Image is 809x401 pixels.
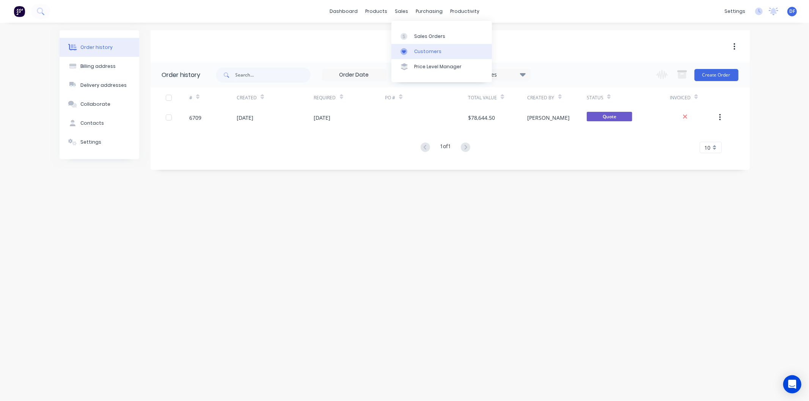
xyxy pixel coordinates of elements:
[468,94,497,101] div: Total Value
[391,44,492,59] a: Customers
[391,6,412,17] div: sales
[60,114,139,133] button: Contacts
[80,82,127,89] div: Delivery addresses
[322,69,386,81] input: Order Date
[237,87,314,108] div: Created
[237,114,253,122] div: [DATE]
[189,94,192,101] div: #
[80,139,101,146] div: Settings
[60,38,139,57] button: Order history
[326,6,361,17] a: dashboard
[80,101,110,108] div: Collaborate
[721,6,749,17] div: settings
[391,28,492,44] a: Sales Orders
[414,63,462,70] div: Price Level Manager
[189,114,201,122] div: 6709
[314,114,331,122] div: [DATE]
[670,87,717,108] div: Invoiced
[189,87,237,108] div: #
[60,57,139,76] button: Billing address
[237,94,257,101] div: Created
[412,6,446,17] div: purchasing
[587,112,632,121] span: Quote
[80,63,116,70] div: Billing address
[587,94,603,101] div: Status
[60,133,139,152] button: Settings
[314,94,336,101] div: Required
[361,6,391,17] div: products
[80,44,113,51] div: Order history
[414,48,441,55] div: Customers
[467,70,530,79] div: 5 Statuses
[60,76,139,95] button: Delivery addresses
[162,70,201,80] div: Order history
[440,142,451,153] div: 1 of 1
[468,87,527,108] div: Total Value
[528,114,570,122] div: [PERSON_NAME]
[528,94,555,101] div: Created By
[670,94,691,101] div: Invoiced
[705,144,711,152] span: 10
[385,94,395,101] div: PO #
[391,59,492,74] a: Price Level Manager
[60,95,139,114] button: Collaborate
[783,375,801,393] div: Open Intercom Messenger
[789,8,795,15] span: DF
[468,114,495,122] div: $78,644.50
[446,6,483,17] div: productivity
[14,6,25,17] img: Factory
[80,120,104,127] div: Contacts
[314,87,385,108] div: Required
[414,33,445,40] div: Sales Orders
[236,67,311,83] input: Search...
[694,69,738,81] button: Create Order
[385,87,468,108] div: PO #
[587,87,670,108] div: Status
[528,87,587,108] div: Created By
